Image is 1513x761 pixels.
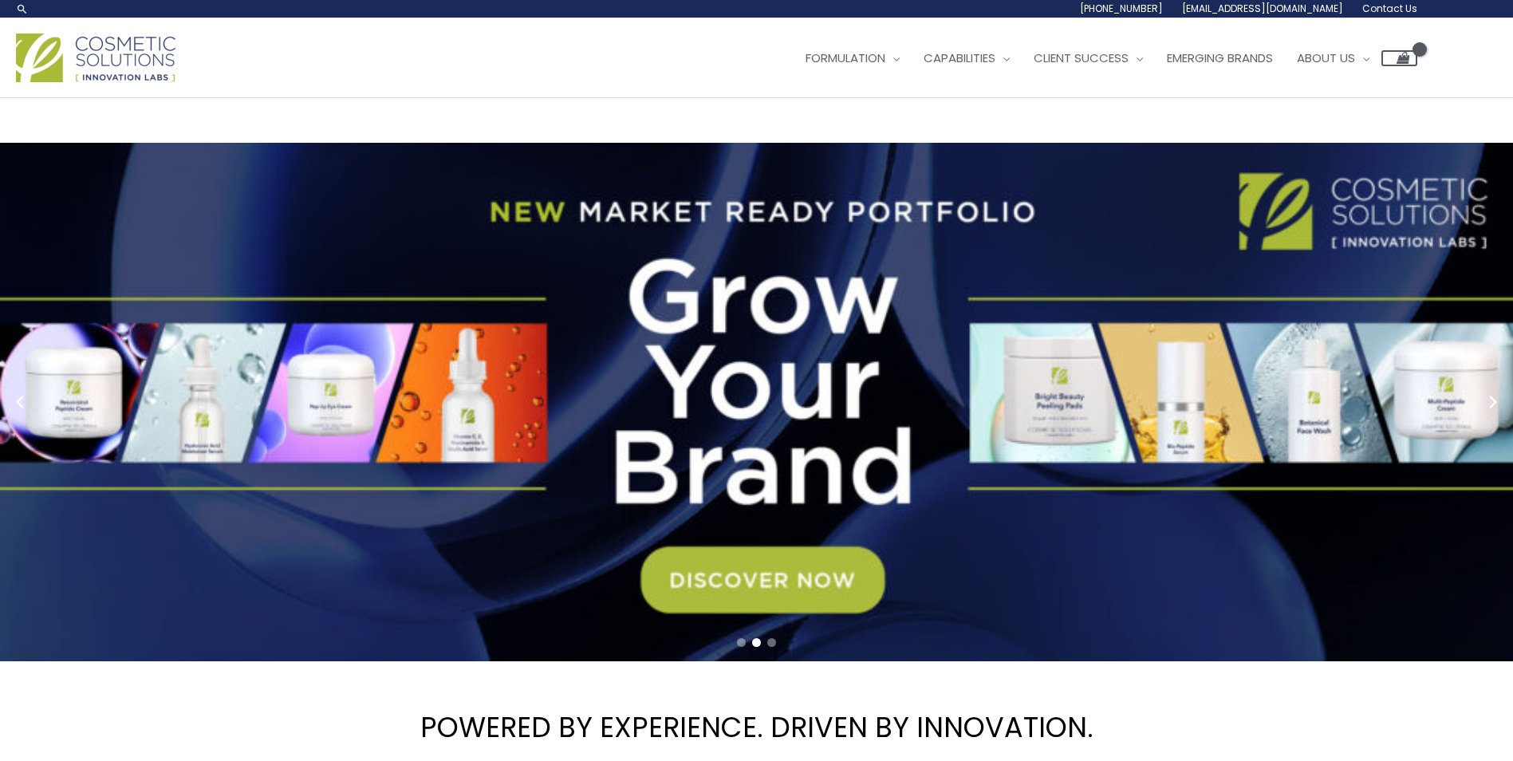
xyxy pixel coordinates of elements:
span: Go to slide 3 [767,638,776,647]
span: Contact Us [1362,2,1417,15]
a: About Us [1285,34,1381,82]
button: Previous slide [8,390,32,414]
a: Search icon link [16,2,29,15]
img: Cosmetic Solutions Logo [16,34,175,82]
span: [PHONE_NUMBER] [1080,2,1163,15]
span: About Us [1297,49,1355,66]
nav: Site Navigation [782,34,1417,82]
span: [EMAIL_ADDRESS][DOMAIN_NAME] [1182,2,1343,15]
span: Formulation [806,49,885,66]
a: Emerging Brands [1155,34,1285,82]
a: Capabilities [912,34,1022,82]
a: View Shopping Cart, empty [1381,50,1417,66]
a: Formulation [794,34,912,82]
span: Go to slide 2 [752,638,761,647]
span: Emerging Brands [1167,49,1273,66]
a: Client Success [1022,34,1155,82]
span: Client Success [1034,49,1129,66]
span: Go to slide 1 [737,638,746,647]
button: Next slide [1481,390,1505,414]
span: Capabilities [924,49,995,66]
